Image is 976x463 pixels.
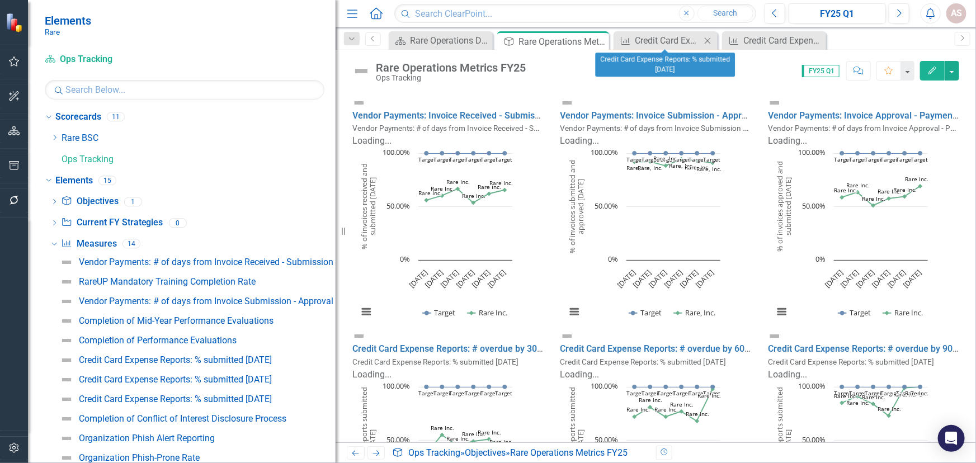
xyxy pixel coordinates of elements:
[57,292,333,310] a: Vendor Payments: # of days from Invoice Submission - Approval
[918,184,923,188] path: Mar 2025, 69.03. Rare Inc..
[57,332,237,349] a: Completion of Performance Evaluations
[885,267,908,290] text: [DATE]
[383,381,410,391] text: 100.00%
[440,385,445,389] path: Nov 2024, 100. Target.
[560,343,766,354] a: Credit Card Expense Reports: # overdue by 60 days
[60,295,73,308] img: Not Defined
[880,155,898,163] text: Target
[632,414,636,419] path: Oct 2024, 72. Rare Inc..
[456,151,460,155] path: Dec 2024, 100. Target.
[560,148,726,329] svg: Interactive chart
[846,399,870,407] text: Rare Inc.
[689,155,706,163] text: Target
[615,267,637,290] text: [DATE]
[768,148,959,329] div: Chart. Highcharts interactive chart.
[449,155,466,163] text: Target
[642,155,659,163] text: Target
[449,389,466,397] text: Target
[793,7,883,21] div: FY25 Q1
[62,153,336,166] a: Ops Tracking
[654,405,678,413] text: Rare Inc.
[98,176,116,185] div: 15
[862,393,885,401] text: Rare Inc.
[422,267,445,290] text: [DATE]
[626,405,650,413] text: Rare Inc.
[798,147,826,157] text: 100.00%
[495,389,512,397] text: Target
[798,381,826,391] text: 100.00%
[79,433,215,443] div: Organization Phish Alert Reporting
[124,197,142,206] div: 1
[840,195,845,200] path: Oct 2024, 58.65. Rare Inc..
[838,308,871,317] button: Show Target
[352,148,518,329] svg: Interactive chart
[407,267,429,290] text: [DATE]
[629,308,662,317] button: Show Target
[352,343,558,354] a: Credit Card Expense Reports: # overdue by 30 days
[446,178,470,186] text: Rare Inc.
[896,389,913,397] text: Target
[122,239,140,249] div: 14
[918,385,923,389] path: Mar 2025, 100. Rare Inc..
[518,35,606,49] div: Rare Operations Metrics FY25
[713,8,737,17] span: Search
[465,155,482,163] text: Target
[648,151,652,155] path: Nov 2024, 100. Target.
[918,385,923,389] path: Mar 2025, 100. Target.
[834,155,851,163] text: Target
[560,368,752,381] div: Loading...
[911,155,928,163] text: Target
[768,329,781,343] img: Not Defined
[79,394,272,404] div: Credit Card Expense Reports: % submitted [DATE]
[703,389,720,397] text: Target
[657,389,675,397] text: Target
[400,254,410,264] text: 0%
[560,96,752,330] div: Double-Click to Edit
[840,385,845,389] path: Oct 2024, 100. Target.
[632,385,636,389] path: Oct 2024, 100. Target.
[901,267,923,290] text: [DATE]
[487,192,492,196] path: Feb 2025, 62.01. Rare Inc..
[673,389,690,397] text: Target
[679,385,683,389] path: Jan 2025, 100. Target.
[431,424,454,432] text: Rare Inc.
[60,393,73,406] img: Not Defined
[433,389,451,397] text: Target
[685,163,710,171] text: Rare, Inc.
[79,355,272,365] div: Credit Card Expense Reports: % submitted [DATE]
[838,267,861,290] text: [DATE]
[849,155,866,163] text: Target
[418,189,442,197] text: Rare Inc.
[472,151,476,155] path: Jan 2025, 100. Target.
[883,308,923,317] button: Show Rare Inc.
[639,396,662,404] text: Rare Inc.
[595,201,618,211] text: 50.00%
[107,112,125,122] div: 11
[55,174,93,187] a: Elements
[591,381,618,391] text: 100.00%
[465,389,482,397] text: Target
[487,151,492,155] path: Feb 2025, 100. Target.
[57,253,333,271] a: Vendor Payments: # of days from Invoice Received - Submission
[440,433,445,437] path: Nov 2024, 55. Rare Inc..
[903,151,907,155] path: Feb 2025, 100. Target.
[834,389,851,397] text: Target
[768,96,959,330] div: Double-Click to Edit
[774,304,790,319] button: View chart menu, Chart
[646,267,668,290] text: [DATE]
[560,357,727,366] small: Credit Card Expense Reports: % submitted [DATE]
[472,201,476,205] path: Jan 2025, 53.59. Rare Inc..
[418,389,436,397] text: Target
[60,432,73,445] img: Not Defined
[693,267,715,290] text: [DATE]
[695,419,699,423] path: Feb 2025, 68. Rare Inc..
[626,164,652,172] text: Rare, Inc.
[905,175,928,183] text: Rare Inc.
[169,218,187,228] div: 0
[352,368,544,381] div: Loading...
[454,267,476,290] text: [DATE]
[469,267,492,290] text: [DATE]
[425,385,507,389] g: Target, line 1 of 2 with 6 data points.
[802,434,826,445] text: 50.00%
[802,201,826,211] text: 50.00%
